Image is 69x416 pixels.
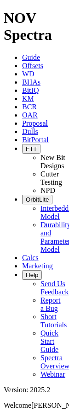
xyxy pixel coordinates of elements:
[22,103,37,111] a: BCR
[22,78,40,86] a: BHAs
[4,401,65,410] p: Welcome
[40,370,65,378] a: Webinar
[4,386,65,394] div: Version: 2025.2
[22,128,38,135] a: Dulls
[40,329,58,353] a: Quick Start Guide
[22,262,53,270] a: Marketing
[22,86,39,94] a: BitIQ
[40,170,62,186] a: Cutter Testing
[22,195,52,204] button: OrbitLite
[40,313,67,329] a: Short Tutorials
[40,187,55,194] a: NPD
[40,296,61,312] a: Report a Bug
[4,10,65,43] h1: NOV Spectra
[26,145,37,152] span: FTT
[22,136,49,144] a: BitPortal
[40,154,65,170] a: New Bit Designs
[22,70,34,78] a: WD
[22,119,48,127] a: Proposal
[22,270,42,280] button: Help
[40,280,69,296] a: Send Us Feedback
[22,53,40,61] a: Guide
[22,111,38,119] a: OAR
[26,272,38,278] span: Help
[22,254,39,261] a: Calcs
[26,196,49,203] span: OrbitLite
[22,144,40,154] button: FTT
[22,95,34,102] a: KM
[22,62,43,69] a: Offsets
